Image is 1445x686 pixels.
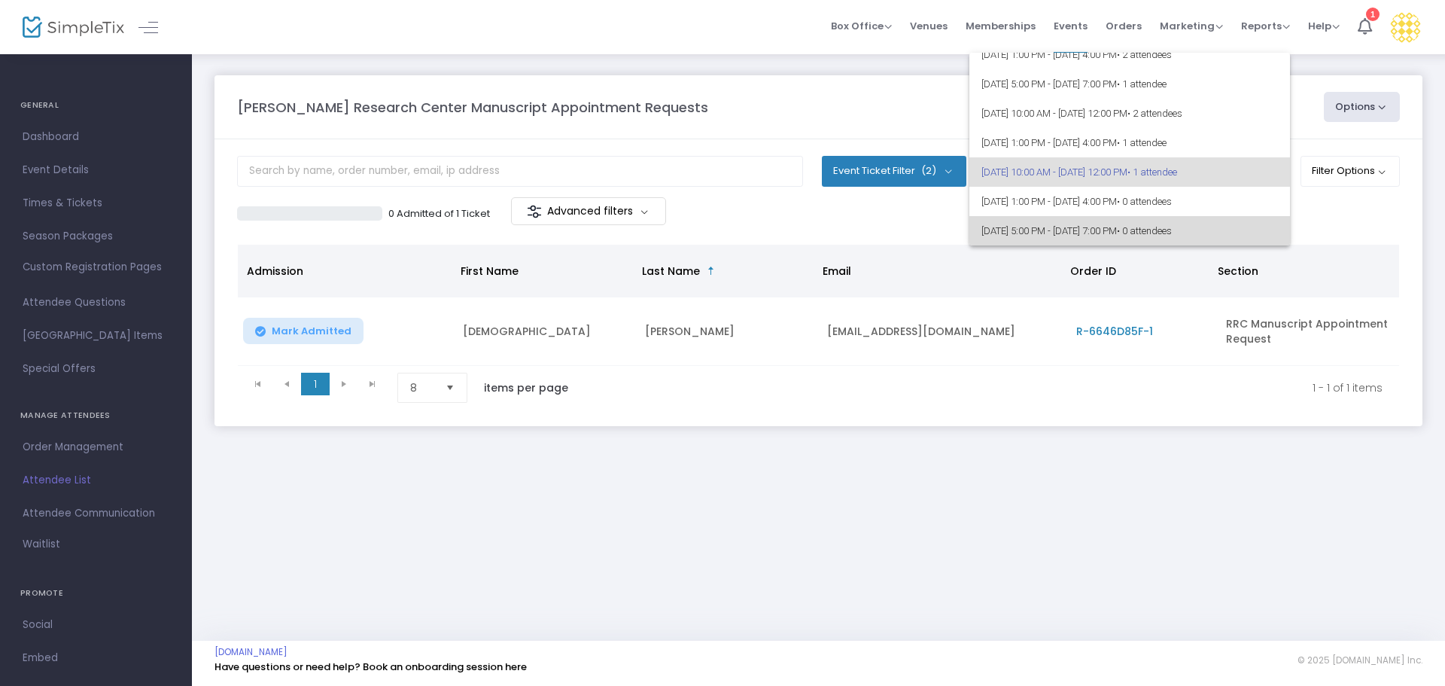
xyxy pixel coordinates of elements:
span: [DATE] 1:00 PM - [DATE] 4:00 PM [981,187,1278,216]
span: • 1 attendee [1127,166,1177,178]
span: [DATE] 5:00 PM - [DATE] 7:00 PM [981,69,1278,99]
span: [DATE] 1:00 PM - [DATE] 4:00 PM [981,128,1278,157]
span: • 2 attendees [1117,49,1172,60]
span: [DATE] 1:00 PM - [DATE] 4:00 PM [981,40,1278,69]
span: • 1 attendee [1117,78,1167,90]
span: • 0 attendees [1117,196,1172,207]
span: [DATE] 5:00 PM - [DATE] 7:00 PM [981,216,1278,245]
span: • 1 attendee [1117,137,1167,148]
span: • 2 attendees [1127,108,1182,119]
span: • 0 attendees [1117,225,1172,236]
span: [DATE] 10:00 AM - [DATE] 12:00 PM [981,99,1278,128]
span: [DATE] 10:00 AM - [DATE] 12:00 PM [981,157,1278,187]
